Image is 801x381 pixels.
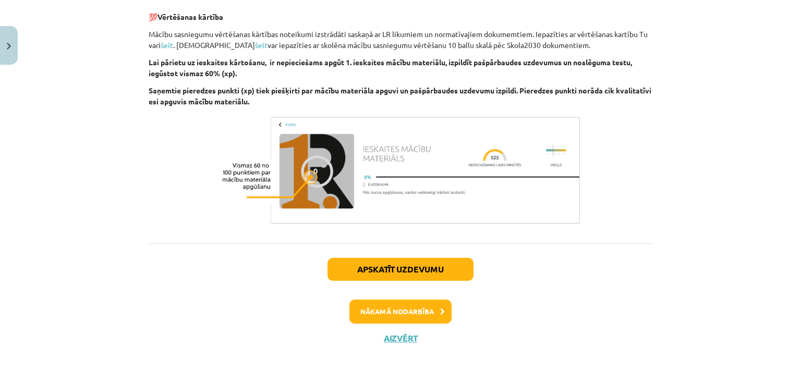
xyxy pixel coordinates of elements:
[327,258,474,281] button: Apskatīt uzdevumu
[7,43,11,50] img: icon-close-lesson-0947bae3869378f0d4975bcd49f059093ad1ed9edebbc8119c70593378902aed.svg
[349,300,452,324] button: Nākamā nodarbība
[161,40,173,50] a: šeit
[157,12,223,21] b: Vērtēšanas kārtība
[149,57,632,78] b: Lai pārietu uz ieskaites kārtošanu, ir nepieciešams apgūt 1. ieskaites mācību materiālu, izpildīt...
[149,86,651,106] b: Saņemtie pieredzes punkti (xp) tiek piešķirti par mācību materiāla apguvi un pašpārbaudes uzdevum...
[381,333,420,343] button: Aizvērt
[149,1,652,22] p: 💯
[255,40,268,50] a: šeit
[149,29,652,51] p: Mācību sasniegumu vērtēšanas kārtības noteikumi izstrādāti saskaņā ar LR likumiem un normatīvajie...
